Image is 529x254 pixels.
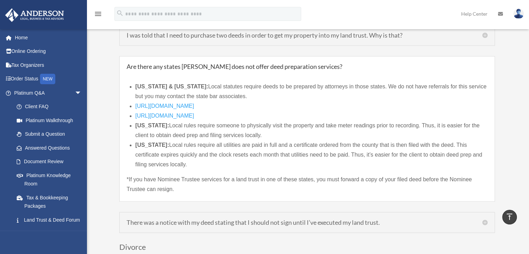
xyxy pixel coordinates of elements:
a: Platinum Q&Aarrow_drop_down [5,86,92,100]
a: Client FAQ [10,100,92,114]
a: Tax Organizers [5,58,92,72]
strong: [US_STATE] & [US_STATE]: [135,84,208,89]
a: Answered Questions [10,141,92,155]
img: Anderson Advisors Platinum Portal [3,8,66,22]
p: *If you have Nominee Trustee services for a land trust in one of these states, you must forward a... [127,175,488,194]
a: Order StatusNEW [5,72,92,86]
a: vertical_align_top [502,210,517,224]
i: search [116,9,124,17]
a: Submit a Question [10,127,92,141]
img: User Pic [513,9,524,19]
strong: [US_STATE]: [135,122,169,128]
h5: There was a notice with my deed stating that I should not sign until I’ve executed my land trust. [127,219,488,225]
h5: Are there any states [PERSON_NAME] does not offer deed preparation services? [127,63,488,70]
i: menu [94,10,102,18]
a: Home [5,31,92,45]
a: Portal Feedback [10,227,92,241]
i: vertical_align_top [505,213,514,221]
a: menu [94,12,102,18]
a: [URL][DOMAIN_NAME] [135,103,194,112]
a: Tax & Bookkeeping Packages [10,191,92,213]
h3: Divorce [119,243,495,254]
span: arrow_drop_down [75,86,89,100]
a: Online Ordering [5,45,92,58]
li: Local statutes require deeds to be prepared by attorneys in those states. We do not have referral... [135,82,488,101]
strong: [US_STATE]: [135,142,169,148]
li: Local rules require all utilities are paid in full and a certificate ordered from the county that... [135,140,488,169]
a: Platinum Walkthrough [10,113,92,127]
h5: I was told that I need to purchase two deeds in order to get my property into my land trust. Why ... [127,32,488,38]
a: [URL][DOMAIN_NAME] [135,113,194,122]
div: NEW [40,74,55,84]
a: Document Review [10,155,92,169]
li: Local rules require someone to physically visit the property and take meter readings prior to rec... [135,121,488,140]
a: Land Trust & Deed Forum [10,213,89,227]
a: Platinum Knowledge Room [10,168,92,191]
